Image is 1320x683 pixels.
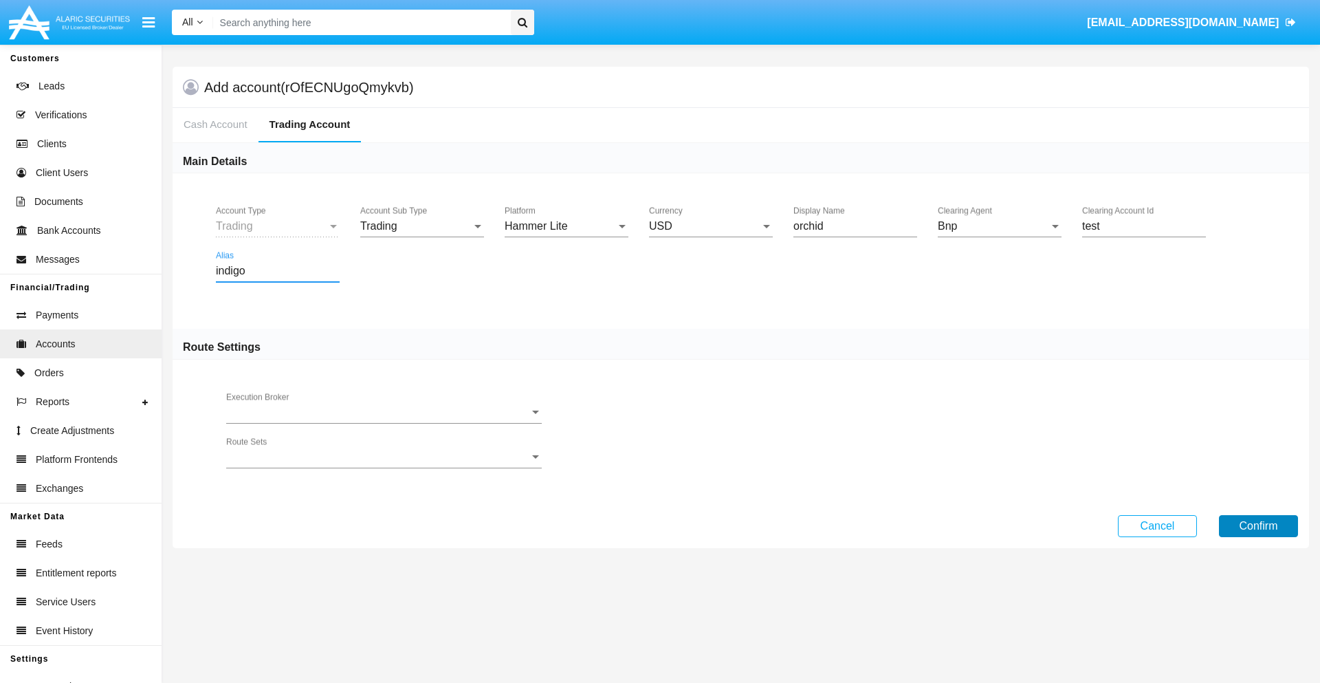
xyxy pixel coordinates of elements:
[34,195,83,209] span: Documents
[360,220,397,232] span: Trading
[36,537,63,552] span: Feeds
[37,137,67,151] span: Clients
[1118,515,1197,537] button: Cancel
[36,395,69,409] span: Reports
[36,337,76,351] span: Accounts
[213,10,506,35] input: Search
[183,154,247,169] h6: Main Details
[1081,3,1303,42] a: [EMAIL_ADDRESS][DOMAIN_NAME]
[226,406,529,419] span: Execution Broker
[37,224,101,238] span: Bank Accounts
[36,481,83,496] span: Exchanges
[204,82,414,93] h5: Add account (rOfECNUgoQmykvb)
[182,17,193,28] span: All
[36,308,78,323] span: Payments
[30,424,114,438] span: Create Adjustments
[34,366,64,380] span: Orders
[226,451,529,464] span: Route Sets
[35,108,87,122] span: Verifications
[938,220,957,232] span: Bnp
[1219,515,1298,537] button: Confirm
[36,252,80,267] span: Messages
[505,220,568,232] span: Hammer Lite
[38,79,65,94] span: Leads
[36,624,93,638] span: Event History
[172,15,213,30] a: All
[216,220,253,232] span: Trading
[1087,17,1279,28] span: [EMAIL_ADDRESS][DOMAIN_NAME]
[36,166,88,180] span: Client Users
[7,2,132,43] img: Logo image
[36,595,96,609] span: Service Users
[649,220,672,232] span: USD
[183,340,261,355] h6: Route Settings
[36,566,117,581] span: Entitlement reports
[36,453,118,467] span: Platform Frontends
